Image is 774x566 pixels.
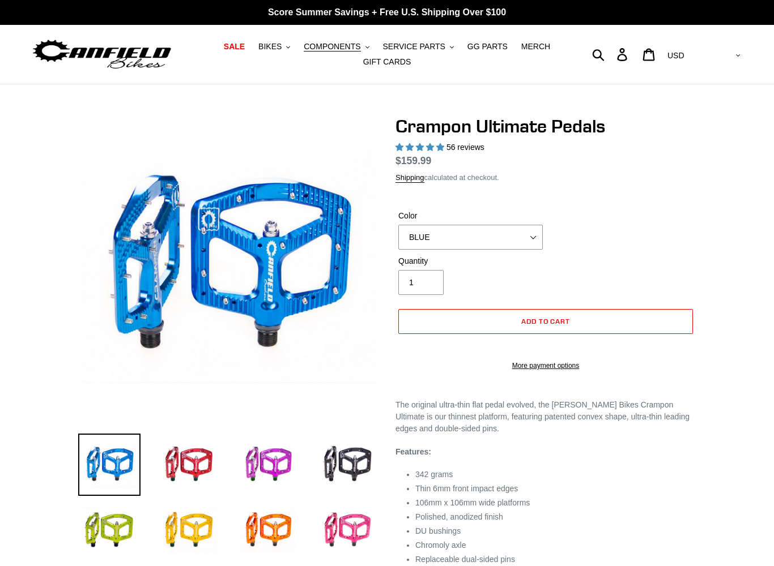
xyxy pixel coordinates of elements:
a: Shipping [395,173,424,183]
li: Chromoly axle [415,539,696,551]
li: 342 grams [415,469,696,481]
span: BIKES [258,42,282,52]
li: Thin 6mm front impact edges [415,483,696,495]
span: GG PARTS [467,42,508,52]
span: 4.95 stars [395,143,446,152]
li: DU bushings [415,525,696,537]
strong: Features: [395,447,431,456]
button: COMPONENTS [298,39,375,54]
img: Load image into Gallery viewer, Crampon Ultimate Pedals [316,434,379,496]
li: Replaceable dual-sided pins [415,554,696,565]
img: Load image into Gallery viewer, Crampon Ultimate Pedals [78,499,141,561]
a: GIFT CARDS [358,54,417,70]
span: MERCH [521,42,550,52]
label: Quantity [398,255,543,267]
img: Load image into Gallery viewer, Crampon Ultimate Pedals [237,499,299,561]
span: $159.99 [395,155,431,166]
a: More payment options [398,361,693,371]
li: 106mm x 106mm wide platforms [415,497,696,509]
p: The original ultra-thin flat pedal evolved, the [PERSON_NAME] Bikes Crampon Ultimate is our thinn... [395,399,696,435]
a: MERCH [516,39,556,54]
span: SERVICE PARTS [382,42,445,52]
img: Canfield Bikes [31,37,173,72]
img: Load image into Gallery viewer, Crampon Ultimate Pedals [78,434,141,496]
img: Load image into Gallery viewer, Crampon Ultimate Pedals [237,434,299,496]
button: SERVICE PARTS [377,39,459,54]
li: Polished, anodized finish [415,511,696,523]
label: Color [398,210,543,222]
button: Add to cart [398,309,693,334]
img: Load image into Gallery viewer, Crampon Ultimate Pedals [158,499,220,561]
button: BIKES [253,39,296,54]
a: GG PARTS [462,39,513,54]
span: 56 reviews [446,143,484,152]
span: GIFT CARDS [363,57,411,67]
span: Add to cart [521,317,571,325]
img: Load image into Gallery viewer, Crampon Ultimate Pedals [158,434,220,496]
span: SALE [224,42,245,52]
div: calculated at checkout. [395,172,696,183]
span: COMPONENTS [304,42,360,52]
h1: Crampon Ultimate Pedals [395,115,696,137]
img: Load image into Gallery viewer, Crampon Ultimate Pedals [316,499,379,561]
a: SALE [218,39,250,54]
